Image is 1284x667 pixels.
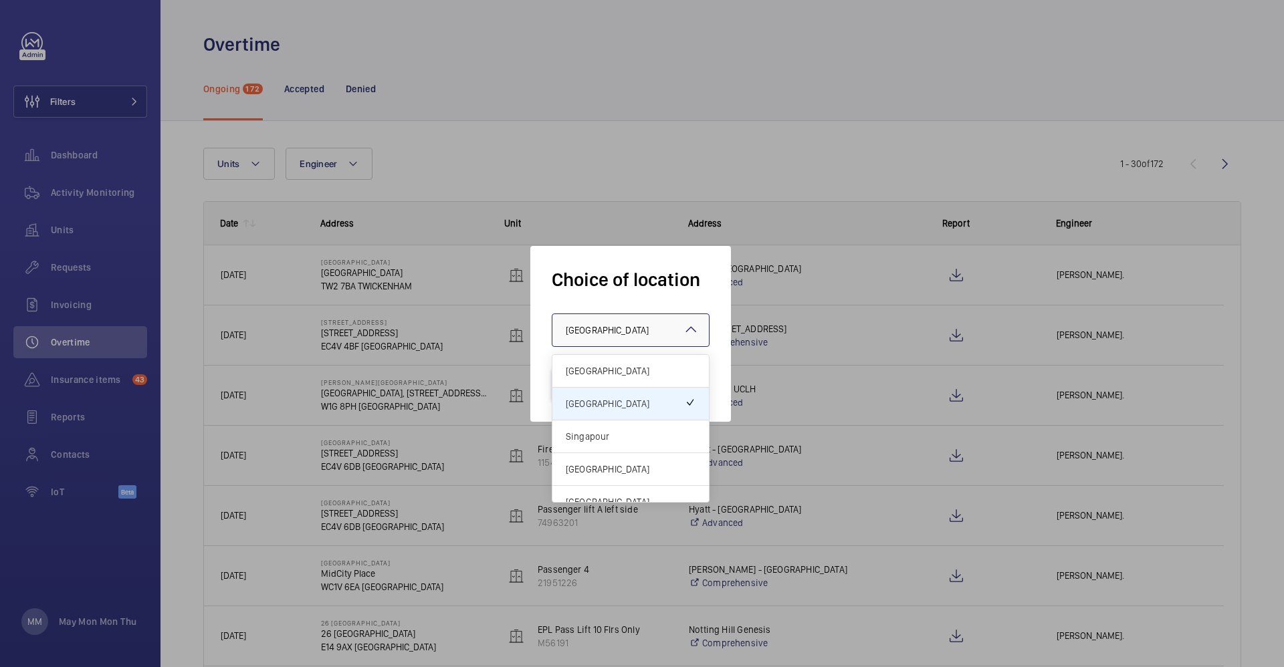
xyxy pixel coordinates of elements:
span: [GEOGRAPHIC_DATA] [566,364,695,378]
ng-dropdown-panel: Options list [552,354,710,503]
span: [GEOGRAPHIC_DATA] [566,325,649,336]
h1: Choice of location [552,267,710,292]
span: [GEOGRAPHIC_DATA] [566,462,695,476]
span: Singapour [566,430,695,443]
span: [GEOGRAPHIC_DATA] [566,495,695,509]
span: [GEOGRAPHIC_DATA] [566,397,685,410]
